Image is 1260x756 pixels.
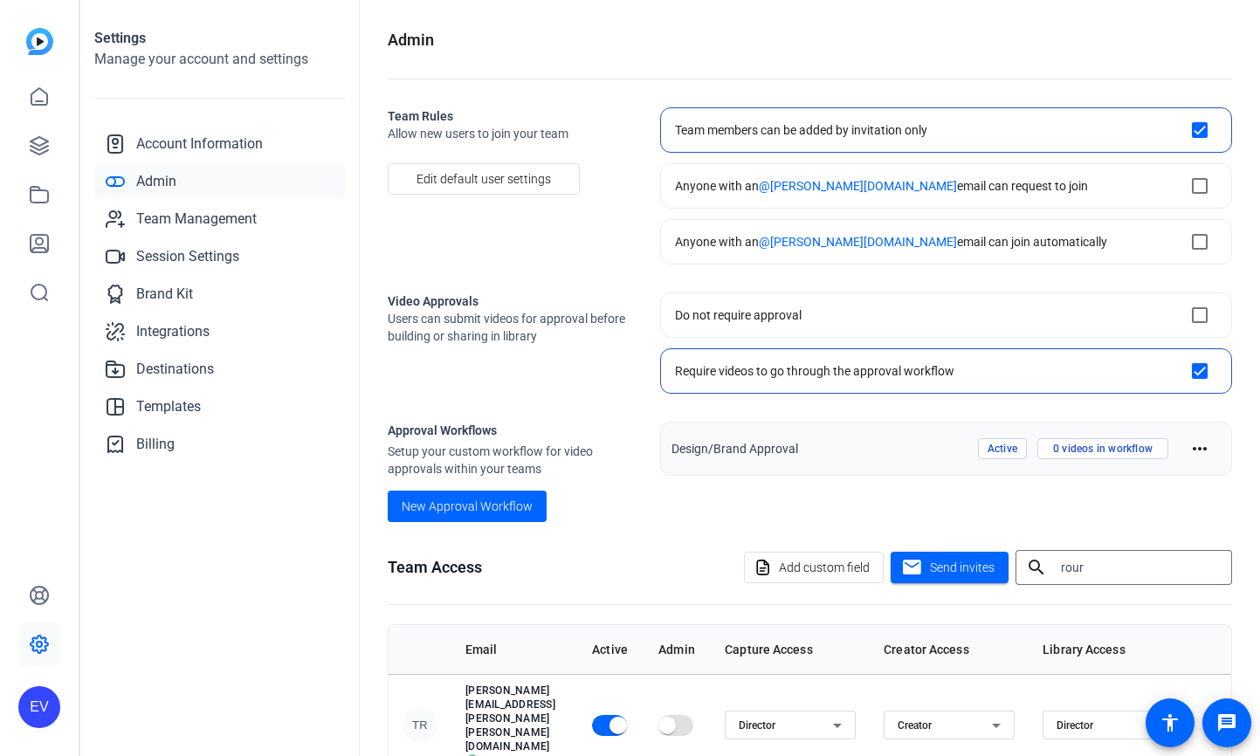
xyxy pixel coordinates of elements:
span: Director [1057,719,1093,732]
a: Billing [94,427,345,462]
span: New Approval Workflow [402,498,533,516]
span: Active [978,438,1027,459]
input: Search users... [1061,557,1218,578]
img: blue-gradient.svg [26,28,53,55]
mat-icon: search [1016,557,1057,578]
mat-icon: more_horiz [1189,438,1210,459]
h1: Settings [94,28,345,49]
h2: Video Approvals [388,292,632,310]
th: Creator Access [870,625,1029,674]
span: Billing [136,434,175,455]
span: Design/Brand Approval [671,438,967,459]
th: Active [578,625,644,674]
span: Session Settings [136,246,239,267]
th: Library Access [1029,625,1188,674]
span: Brand Kit [136,284,193,305]
mat-icon: accessibility [1160,712,1181,733]
mat-icon: message [1216,712,1237,733]
a: Admin [94,164,345,199]
p: [PERSON_NAME][EMAIL_ADDRESS][PERSON_NAME][PERSON_NAME][DOMAIN_NAME] [465,684,564,753]
button: Add custom field [744,552,884,583]
span: Director [739,719,775,732]
button: Edit default user settings [388,163,580,195]
a: Templates [94,389,345,424]
span: Users can submit videos for approval before building or sharing in library [388,310,632,345]
span: @[PERSON_NAME][DOMAIN_NAME] [759,179,957,193]
h2: Team Rules [388,107,632,125]
span: Integrations [136,321,210,342]
a: Destinations [94,352,345,387]
h2: Manage your account and settings [94,49,345,70]
h1: Admin [388,28,434,52]
div: Do not require approval [675,306,802,324]
span: Account Information [136,134,263,155]
a: Account Information [94,127,345,162]
div: Require videos to go through the approval workflow [675,362,954,380]
a: Session Settings [94,239,345,274]
div: Anyone with an email can request to join [675,177,1088,195]
th: Email [451,625,578,674]
span: @[PERSON_NAME][DOMAIN_NAME] [759,235,957,249]
span: Creator [898,719,932,732]
div: Team members can be added by invitation only [675,121,927,139]
mat-icon: mail [901,557,923,579]
span: Send invites [930,559,995,577]
th: Capture Access [711,625,870,674]
a: Integrations [94,314,345,349]
span: Setup your custom workflow for video approvals within your teams [388,443,632,478]
span: Allow new users to join your team [388,125,632,142]
button: New Approval Workflow [388,491,547,522]
span: Destinations [136,359,214,380]
span: 0 videos in workflow [1037,438,1168,459]
a: Brand Kit [94,277,345,312]
a: Team Management [94,202,345,237]
div: Anyone with an email can join automatically [675,233,1107,251]
span: Templates [136,396,201,417]
div: EV [18,686,60,728]
div: TR [403,708,437,743]
h1: Team Access [388,555,482,580]
h1: Approval Workflows [388,422,632,439]
span: Edit default user settings [417,162,551,196]
span: Team Management [136,209,257,230]
button: Send invites [891,552,1009,583]
span: Admin [136,171,176,192]
span: Add custom field [779,551,870,584]
th: Admin [644,625,711,674]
